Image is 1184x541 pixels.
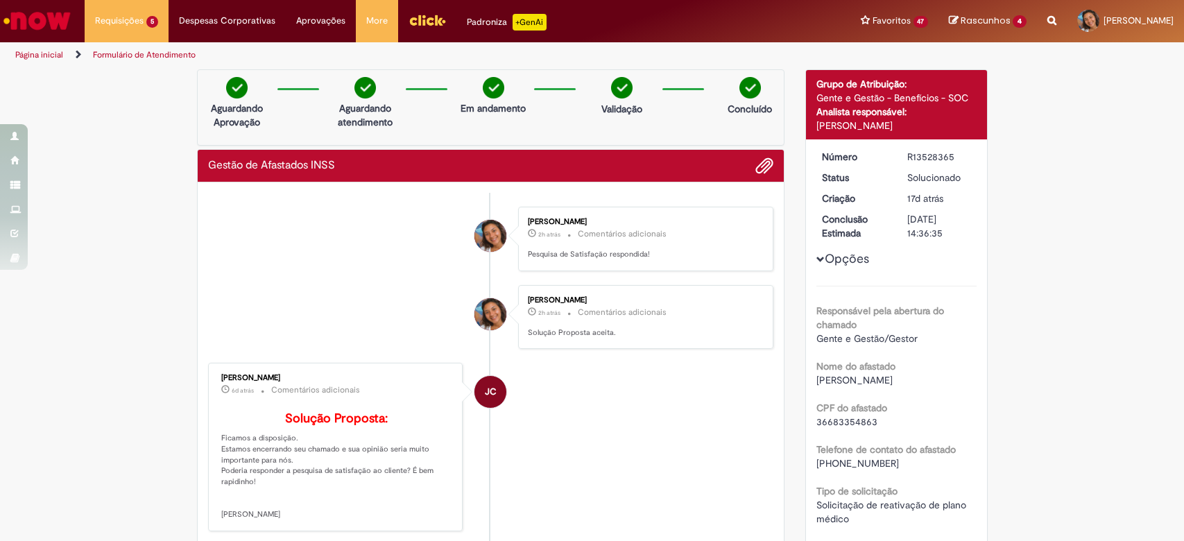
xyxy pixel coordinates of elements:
[221,412,452,519] p: Ficamos a disposição. Estamos encerrando seu chamado e sua opinião seria muito importante para nó...
[285,411,388,427] b: Solução Proposta:
[812,171,897,184] dt: Status
[208,160,335,172] h2: Gestão de Afastados INSS Histórico de tíquete
[221,374,452,382] div: [PERSON_NAME]
[907,171,972,184] div: Solucionado
[907,192,943,205] time: 12/09/2025 15:47:33
[816,499,969,525] span: Solicitação de reativação de plano médico
[816,374,893,386] span: [PERSON_NAME]
[296,14,345,28] span: Aprovações
[203,101,271,129] p: Aguardando Aprovação
[528,327,759,338] p: Solução Proposta aceita.
[232,386,254,395] span: 6d atrás
[528,218,759,226] div: [PERSON_NAME]
[528,296,759,304] div: [PERSON_NAME]
[816,360,895,372] b: Nome do afastado
[816,91,977,105] div: Gente e Gestão - Benefícios - SOC
[728,102,772,116] p: Concluído
[1,7,73,35] img: ServiceNow
[332,101,399,129] p: Aguardando atendimento
[528,249,759,260] p: Pesquisa de Satisfação respondida!
[816,485,898,497] b: Tipo de solicitação
[816,415,877,428] span: 36683354863
[601,102,642,116] p: Validação
[812,191,897,205] dt: Criação
[1104,15,1174,26] span: [PERSON_NAME]
[816,105,977,119] div: Analista responsável:
[93,49,196,60] a: Formulário de Atendimento
[354,77,376,98] img: check-circle-green.png
[146,16,158,28] span: 5
[961,14,1011,27] span: Rascunhos
[15,49,63,60] a: Página inicial
[816,304,944,331] b: Responsável pela abertura do chamado
[913,16,929,28] span: 47
[474,298,506,330] div: Isabela Ramos Lima
[474,376,506,408] div: Julia CostaSilvaBernardino
[739,77,761,98] img: check-circle-green.png
[816,443,956,456] b: Telefone de contato do afastado
[812,212,897,240] dt: Conclusão Estimada
[513,14,547,31] p: +GenAi
[232,386,254,395] time: 23/09/2025 15:40:46
[816,332,918,345] span: Gente e Gestão/Gestor
[816,402,887,414] b: CPF do afastado
[755,157,773,175] button: Adicionar anexos
[538,309,560,317] time: 29/09/2025 12:05:15
[578,307,667,318] small: Comentários adicionais
[461,101,526,115] p: Em andamento
[873,14,911,28] span: Favoritos
[179,14,275,28] span: Despesas Corporativas
[907,212,972,240] div: [DATE] 14:36:35
[816,119,977,132] div: [PERSON_NAME]
[816,77,977,91] div: Grupo de Atribuição:
[10,42,779,68] ul: Trilhas de página
[483,77,504,98] img: check-circle-green.png
[485,375,497,409] span: JC
[226,77,248,98] img: check-circle-green.png
[538,230,560,239] span: 2h atrás
[578,228,667,240] small: Comentários adicionais
[949,15,1027,28] a: Rascunhos
[816,457,899,470] span: [PHONE_NUMBER]
[474,220,506,252] div: Isabela Ramos Lima
[907,192,943,205] span: 17d atrás
[95,14,144,28] span: Requisições
[409,10,446,31] img: click_logo_yellow_360x200.png
[1013,15,1027,28] span: 4
[812,150,897,164] dt: Número
[538,230,560,239] time: 29/09/2025 12:06:14
[366,14,388,28] span: More
[538,309,560,317] span: 2h atrás
[611,77,633,98] img: check-circle-green.png
[907,191,972,205] div: 12/09/2025 15:47:33
[907,150,972,164] div: R13528365
[467,14,547,31] div: Padroniza
[271,384,360,396] small: Comentários adicionais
